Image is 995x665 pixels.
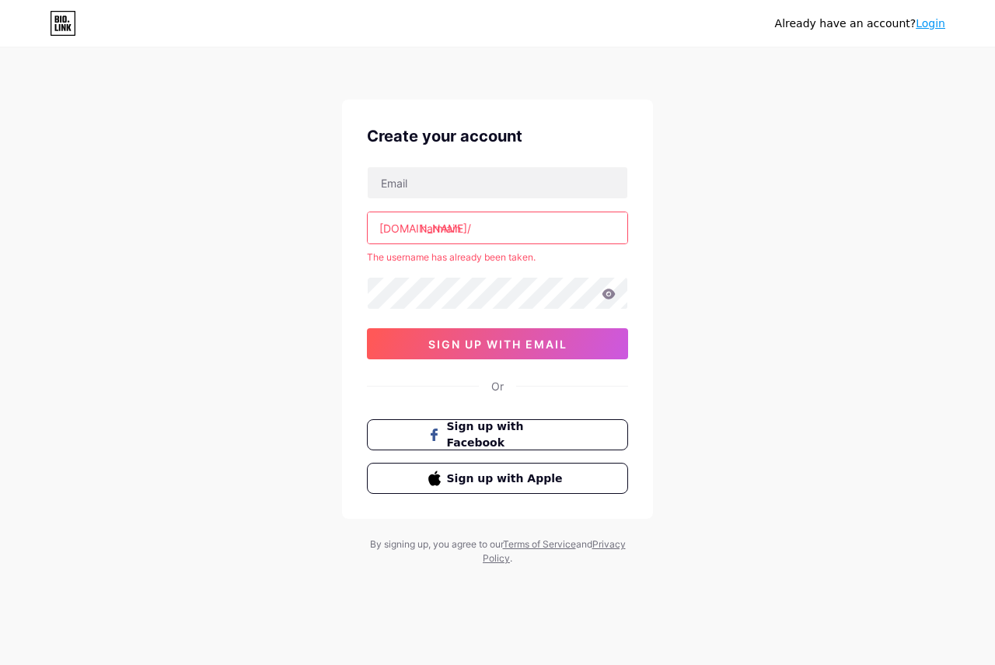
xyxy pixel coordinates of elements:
input: username [368,212,627,243]
span: Sign up with Apple [447,471,567,487]
div: By signing up, you agree to our and . [365,537,630,565]
div: Create your account [367,124,628,148]
a: Login [916,17,945,30]
span: Sign up with Facebook [447,418,567,451]
button: Sign up with Facebook [367,419,628,450]
button: sign up with email [367,328,628,359]
div: Or [491,378,504,394]
div: The username has already been taken. [367,250,628,264]
div: [DOMAIN_NAME]/ [379,220,471,236]
input: Email [368,167,627,198]
button: Sign up with Apple [367,463,628,494]
a: Terms of Service [503,538,576,550]
div: Already have an account? [775,16,945,32]
span: sign up with email [428,338,567,351]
